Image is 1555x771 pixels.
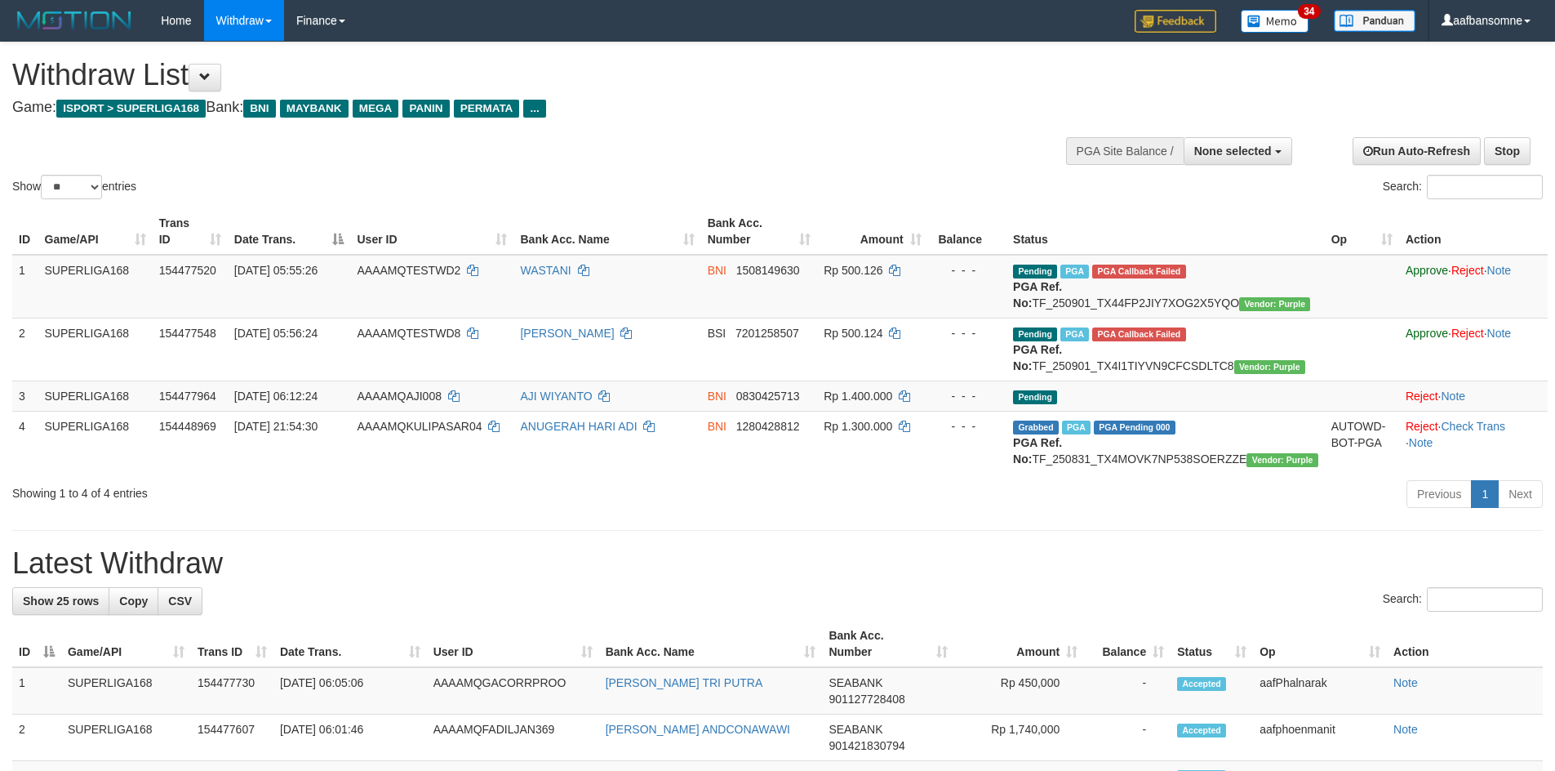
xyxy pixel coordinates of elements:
[935,388,1000,404] div: - - -
[38,318,153,381] td: SUPERLIGA168
[159,327,216,340] span: 154477548
[38,208,153,255] th: Game/API: activate to sort column ascending
[1006,318,1325,381] td: TF_250901_TX4I1TIYVN9CFCSDLTC8
[12,621,61,667] th: ID: activate to sort column descending
[109,587,158,615] a: Copy
[1006,255,1325,319] td: TF_250901_TX44FP2JIY7XOG2X5YQO
[1409,436,1433,449] a: Note
[1253,715,1387,761] td: aafphoenmanit
[1013,436,1062,466] b: PGA Ref. No:
[23,595,99,608] span: Show 25 rows
[1066,137,1184,165] div: PGA Site Balance /
[736,420,800,433] span: Copy 1280428812 to clipboard
[1406,480,1472,508] a: Previous
[1399,318,1548,381] td: · ·
[158,587,202,615] a: CSV
[38,411,153,474] td: SUPERLIGA168
[1451,327,1484,340] a: Reject
[12,255,38,319] td: 1
[1325,208,1399,255] th: Op: activate to sort column ascending
[1246,453,1317,467] span: Vendor URL: https://trx4.1velocity.biz
[234,264,318,277] span: [DATE] 05:55:26
[1177,724,1226,738] span: Accepted
[824,420,892,433] span: Rp 1.300.000
[935,325,1000,341] div: - - -
[38,255,153,319] td: SUPERLIGA168
[599,621,823,667] th: Bank Acc. Name: activate to sort column ascending
[829,693,904,706] span: Copy 901127728408 to clipboard
[520,390,592,403] a: AJI WIYANTO
[61,621,191,667] th: Game/API: activate to sort column ascending
[1334,10,1415,32] img: panduan.png
[1471,480,1499,508] a: 1
[1253,621,1387,667] th: Op: activate to sort column ascending
[427,715,599,761] td: AAAAMQFADILJAN369
[935,262,1000,279] div: - - -
[1441,420,1505,433] a: Check Trans
[12,8,136,33] img: MOTION_logo.png
[159,264,216,277] span: 154477520
[12,381,38,411] td: 3
[1353,137,1481,165] a: Run Auto-Refresh
[1498,480,1543,508] a: Next
[12,100,1020,116] h4: Game: Bank:
[168,595,192,608] span: CSV
[1325,411,1399,474] td: AUTOWD-BOT-PGA
[234,327,318,340] span: [DATE] 05:56:24
[1013,328,1057,341] span: Pending
[12,715,61,761] td: 2
[829,723,882,736] span: SEABANK
[520,420,637,433] a: ANUGERAH HARI ADI
[119,595,148,608] span: Copy
[1084,621,1171,667] th: Balance: activate to sort column ascending
[1387,621,1543,667] th: Action
[357,420,482,433] span: AAAAMQKULIPASAR04
[736,264,800,277] span: Copy 1508149630 to clipboard
[708,390,726,403] span: BNI
[357,327,460,340] span: AAAAMQTESTWD8
[824,264,882,277] span: Rp 500.126
[12,318,38,381] td: 2
[824,390,892,403] span: Rp 1.400.000
[61,667,191,715] td: SUPERLIGA168
[1427,587,1543,612] input: Search:
[1006,208,1325,255] th: Status
[357,390,442,403] span: AAAAMQAJI008
[12,587,109,615] a: Show 25 rows
[1399,411,1548,474] td: · ·
[191,621,273,667] th: Trans ID: activate to sort column ascending
[1171,621,1253,667] th: Status: activate to sort column ascending
[1406,390,1438,403] a: Reject
[708,327,726,340] span: BSI
[520,264,571,277] a: WASTANI
[736,390,800,403] span: Copy 0830425713 to clipboard
[12,479,636,501] div: Showing 1 to 4 of 4 entries
[427,667,599,715] td: AAAAMQGACORRPROO
[1406,327,1448,340] a: Approve
[427,621,599,667] th: User ID: activate to sort column ascending
[1135,10,1216,33] img: Feedback.jpg
[191,667,273,715] td: 154477730
[735,327,799,340] span: Copy 7201258507 to clipboard
[12,175,136,199] label: Show entries
[1487,327,1512,340] a: Note
[1241,10,1309,33] img: Button%20Memo.svg
[829,739,904,752] span: Copy 901421830794 to clipboard
[513,208,700,255] th: Bank Acc. Name: activate to sort column ascending
[824,327,882,340] span: Rp 500.124
[1441,390,1465,403] a: Note
[1060,328,1089,341] span: Marked by aafmaleo
[1253,667,1387,715] td: aafPhalnarak
[12,411,38,474] td: 4
[1298,4,1320,19] span: 34
[822,621,954,667] th: Bank Acc. Number: activate to sort column ascending
[1092,265,1185,279] span: PGA Error
[1084,667,1171,715] td: -
[954,715,1084,761] td: Rp 1,740,000
[1406,264,1448,277] a: Approve
[1239,297,1310,311] span: Vendor URL: https://trx4.1velocity.biz
[1194,145,1272,158] span: None selected
[935,418,1000,435] div: - - -
[234,390,318,403] span: [DATE] 06:12:24
[1013,265,1057,279] span: Pending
